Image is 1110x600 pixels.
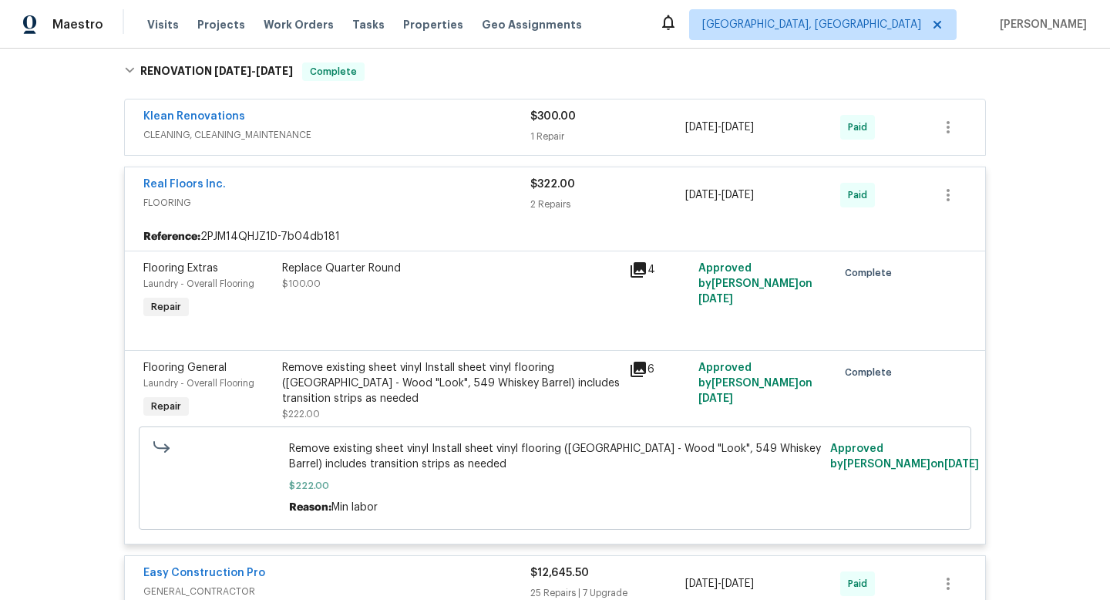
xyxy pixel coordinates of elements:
span: Laundry - Overall Flooring [143,279,254,288]
span: - [685,576,754,592]
span: Work Orders [264,17,334,32]
span: Min labor [331,502,378,513]
div: 2 Repairs [530,197,685,212]
span: Properties [403,17,463,32]
span: FLOORING [143,195,530,211]
span: [DATE] [214,66,251,76]
span: [DATE] [721,122,754,133]
span: $222.00 [282,410,320,419]
span: Approved by [PERSON_NAME] on [830,443,979,470]
span: [DATE] [685,578,718,589]
span: Laundry - Overall Flooring [143,379,254,388]
span: Projects [197,17,245,32]
span: [PERSON_NAME] [994,17,1087,32]
span: $222.00 [289,478,822,494]
span: Paid [848,576,873,592]
span: [DATE] [256,66,293,76]
div: 6 [629,360,689,379]
span: - [214,66,293,76]
span: Repair [145,299,187,315]
div: Replace Quarter Round [282,261,620,276]
span: $322.00 [530,179,575,190]
b: Reference: [143,229,200,244]
span: Complete [845,365,898,380]
span: $100.00 [282,279,321,288]
span: Reason: [289,502,331,513]
span: Repair [145,399,187,414]
span: Maestro [52,17,103,32]
div: 4 [629,261,689,279]
span: [GEOGRAPHIC_DATA], [GEOGRAPHIC_DATA] [702,17,921,32]
span: Visits [147,17,179,32]
span: [DATE] [721,578,754,589]
span: Flooring Extras [143,263,218,274]
h6: RENOVATION [140,62,293,81]
span: [DATE] [944,459,979,470]
span: $12,645.50 [530,568,589,578]
span: [DATE] [698,393,733,404]
div: RENOVATION [DATE]-[DATE]Complete [119,47,991,96]
span: Paid [848,120,873,135]
div: 2PJM14QHJZ1D-7b04db181 [125,223,985,251]
span: Paid [848,187,873,203]
span: Approved by [PERSON_NAME] on [698,263,812,305]
span: GENERAL_CONTRACTOR [143,584,530,599]
span: Complete [845,265,898,281]
span: Approved by [PERSON_NAME] on [698,362,812,404]
span: [DATE] [698,294,733,305]
div: 1 Repair [530,129,685,144]
span: $300.00 [530,111,576,122]
span: [DATE] [685,122,718,133]
span: [DATE] [721,190,754,201]
span: CLEANING, CLEANING_MAINTENANCE [143,127,530,143]
span: Tasks [352,19,385,30]
span: Complete [304,64,363,79]
span: - [685,120,754,135]
a: Klean Renovations [143,111,245,122]
span: - [685,187,754,203]
a: Easy Construction Pro [143,568,265,578]
span: Remove existing sheet vinyl Install sheet vinyl flooring ([GEOGRAPHIC_DATA] - Wood "Look", 549 Wh... [289,441,822,472]
a: Real Floors Inc. [143,179,226,190]
span: [DATE] [685,190,718,201]
span: Geo Assignments [482,17,582,32]
span: Flooring General [143,362,227,373]
div: Remove existing sheet vinyl Install sheet vinyl flooring ([GEOGRAPHIC_DATA] - Wood "Look", 549 Wh... [282,360,620,406]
